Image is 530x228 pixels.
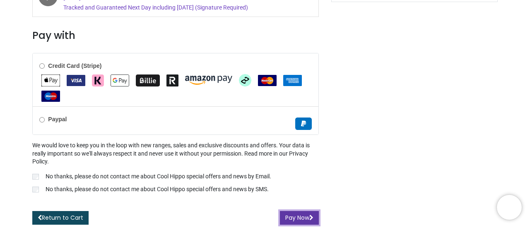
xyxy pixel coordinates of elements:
[283,77,302,83] span: American Express
[92,74,104,86] img: Klarna
[32,187,39,192] input: No thanks, please do not contact me about Cool Hippo special offers and news by SMS.
[32,142,318,195] div: We would love to keep you in the loop with new ranges, sales and exclusive discounts and offers. ...
[41,77,60,83] span: Apple Pay
[46,173,271,181] p: No thanks, please do not contact me about Cool Hippo special offers and news by Email.
[32,29,318,43] h3: Pay with
[295,120,312,127] span: Paypal
[48,62,101,69] b: Credit Card (Stripe)
[111,77,129,83] span: Google Pay
[111,74,129,86] img: Google Pay
[46,185,269,194] p: No thanks, please do not contact me about Cool Hippo special offers and news by SMS.
[280,211,319,225] button: Pay Now
[32,211,89,225] a: Return to Cart
[63,4,262,12] div: Tracked and Guaranteed Next Day including [DATE] (Signature Required)
[283,75,302,86] img: American Express
[136,74,160,86] img: Billie
[32,174,39,180] input: No thanks, please do not contact me about Cool Hippo special offers and news by Email.
[166,77,178,83] span: Revolut Pay
[497,195,522,220] iframe: Brevo live chat
[166,74,178,86] img: Revolut Pay
[239,74,251,86] img: Afterpay Clearpay
[48,116,67,122] b: Paypal
[67,77,85,83] span: VISA
[136,77,160,83] span: Billie
[41,91,60,102] img: Maestro
[41,92,60,99] span: Maestro
[295,118,312,130] img: Paypal
[185,77,232,83] span: Amazon Pay
[185,76,232,85] img: Amazon Pay
[258,75,277,86] img: MasterCard
[39,117,45,122] input: Paypal
[239,77,251,83] span: Afterpay Clearpay
[41,74,60,86] img: Apple Pay
[92,77,104,83] span: Klarna
[39,63,45,69] input: Credit Card (Stripe)
[258,77,277,83] span: MasterCard
[67,75,85,86] img: VISA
